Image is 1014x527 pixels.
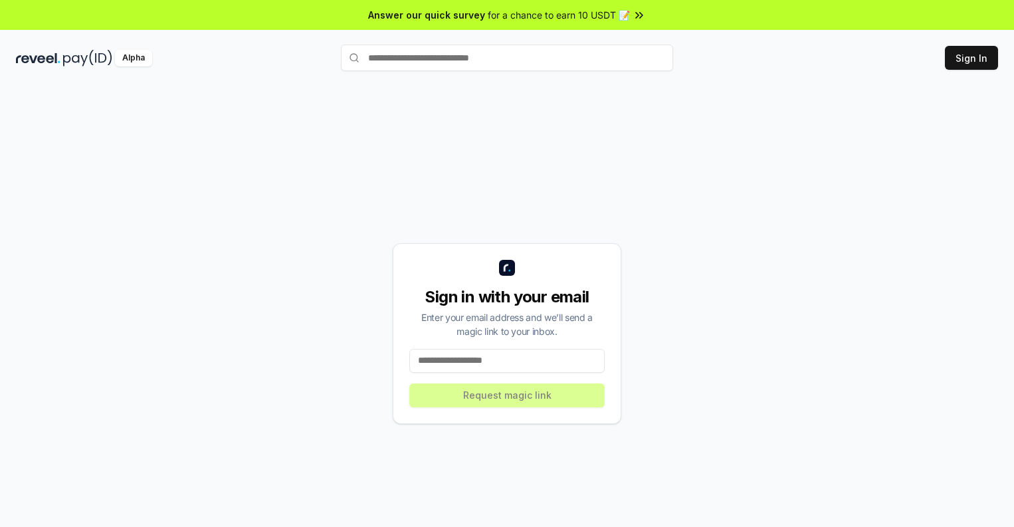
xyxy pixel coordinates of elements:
[63,50,112,66] img: pay_id
[488,8,630,22] span: for a chance to earn 10 USDT 📝
[115,50,152,66] div: Alpha
[16,50,60,66] img: reveel_dark
[499,260,515,276] img: logo_small
[409,310,605,338] div: Enter your email address and we’ll send a magic link to your inbox.
[368,8,485,22] span: Answer our quick survey
[409,286,605,308] div: Sign in with your email
[945,46,998,70] button: Sign In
